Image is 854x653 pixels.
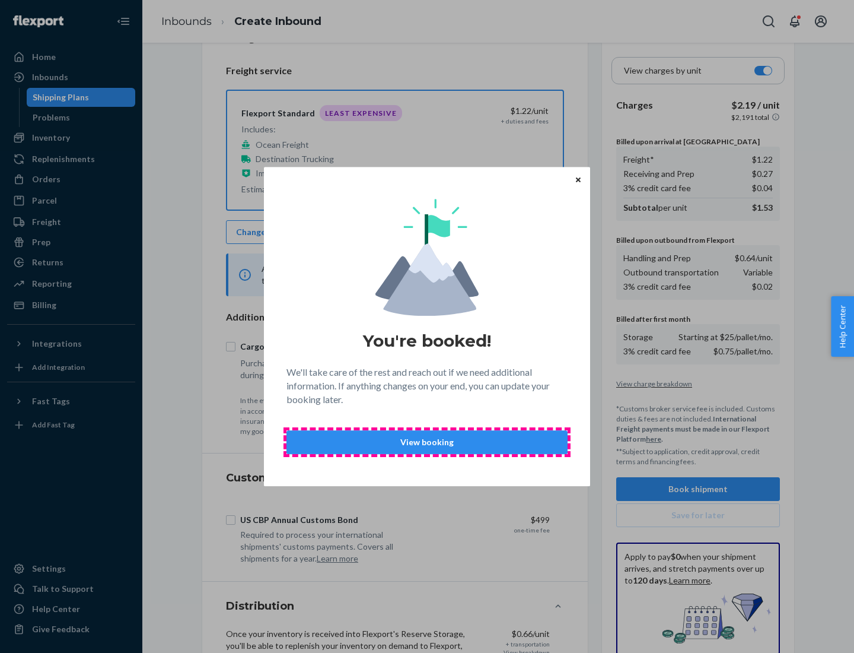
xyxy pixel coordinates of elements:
button: View booking [286,430,568,454]
p: View booking [297,436,557,448]
h1: You're booked! [363,330,491,351]
p: We'll take care of the rest and reach out if we need additional information. If anything changes ... [286,366,568,407]
button: Close [572,173,584,186]
img: svg+xml,%3Csvg%20viewBox%3D%220%200%20174%20197%22%20fill%3D%22none%22%20xmlns%3D%22http%3A%2F%2F... [375,199,479,316]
